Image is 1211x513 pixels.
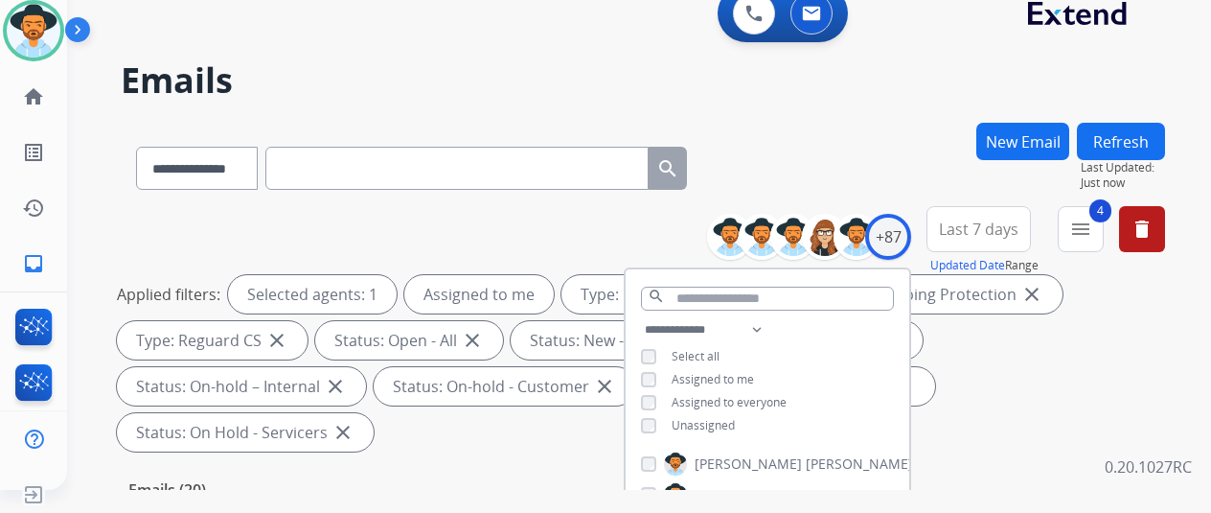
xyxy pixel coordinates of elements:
div: Assigned to me [404,275,554,314]
img: avatar [7,4,60,58]
span: Range [930,257,1039,273]
mat-icon: close [324,375,347,398]
mat-icon: history [22,197,45,220]
mat-icon: close [461,329,484,352]
p: Applied filters: [117,283,220,306]
span: 4 [1089,199,1111,222]
mat-icon: close [1020,283,1043,306]
span: Last 7 days [939,225,1018,233]
button: Refresh [1077,123,1165,160]
mat-icon: close [593,375,616,398]
span: Assigned to me [672,371,754,387]
div: +87 [865,214,911,260]
div: Type: Shipping Protection [811,275,1062,314]
button: 4 [1058,206,1104,252]
div: Status: Open - All [315,321,503,360]
mat-icon: search [656,157,679,180]
mat-icon: inbox [22,252,45,275]
span: [PERSON_NAME] [695,485,802,504]
button: New Email [976,123,1069,160]
span: [PERSON_NAME] [695,455,802,474]
span: Just now [1081,175,1165,191]
span: Select all [672,348,720,364]
button: Last 7 days [926,206,1031,252]
div: Selected agents: 1 [228,275,397,314]
span: Assigned to everyone [672,394,787,410]
span: Unassigned [672,417,735,433]
div: Status: On-hold – Internal [117,367,366,406]
h2: Emails [121,61,1165,100]
mat-icon: list_alt [22,141,45,164]
div: Status: On Hold - Servicers [117,413,374,452]
mat-icon: delete [1131,218,1154,241]
p: Emails (20) [121,478,214,502]
span: Last Updated: [1081,160,1165,175]
mat-icon: close [331,421,354,444]
span: [PERSON_NAME] [806,455,913,474]
mat-icon: close [265,329,288,352]
button: Updated Date [930,258,1005,273]
mat-icon: menu [1069,218,1092,241]
mat-icon: search [648,288,665,305]
div: Type: Customer Support [561,275,804,314]
mat-icon: home [22,85,45,108]
div: Status: New - Initial [511,321,713,360]
span: [PERSON_NAME] [806,485,913,504]
div: Status: On-hold - Customer [374,367,635,406]
p: 0.20.1027RC [1105,455,1192,478]
div: Type: Reguard CS [117,321,308,360]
